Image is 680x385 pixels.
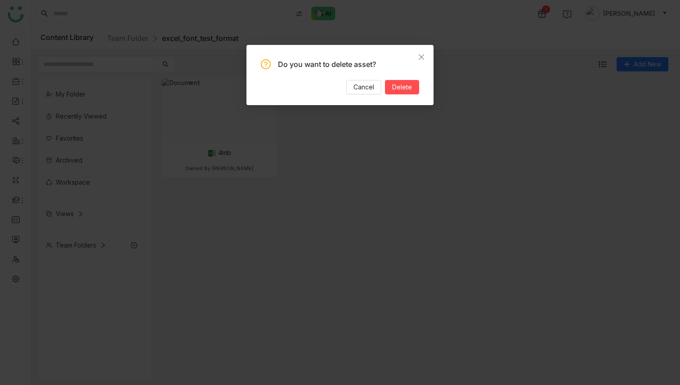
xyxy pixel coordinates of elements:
[409,45,434,69] button: Close
[353,82,374,92] span: Cancel
[385,80,419,94] button: Delete
[278,60,376,69] span: Do you want to delete asset?
[346,80,381,94] button: Cancel
[392,82,412,92] span: Delete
